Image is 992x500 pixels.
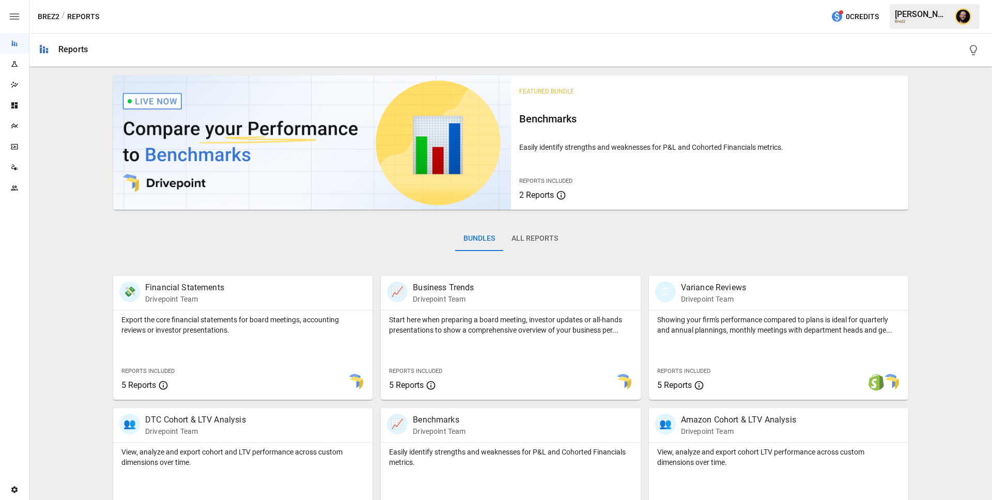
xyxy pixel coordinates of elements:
[347,374,363,390] img: smart model
[38,10,59,23] button: Brez2
[389,368,442,374] span: Reports Included
[895,9,949,19] div: [PERSON_NAME]
[58,44,88,54] div: Reports
[895,19,949,24] div: Brez2
[145,426,246,436] p: Drivepoint Team
[389,315,632,335] p: Start here when preparing a board meeting, investor updates or all-hands presentations to show a ...
[119,282,140,302] div: 💸
[121,447,364,467] p: View, analyze and export cohort and LTV performance across custom dimensions over time.
[145,282,224,294] p: Financial Statements
[145,414,246,426] p: DTC Cohort & LTV Analysis
[655,282,676,302] div: 🗓
[827,7,883,26] button: 0Credits
[387,414,408,434] div: 📈
[615,374,631,390] img: smart model
[119,414,140,434] div: 👥
[121,368,175,374] span: Reports Included
[145,294,224,304] p: Drivepoint Team
[389,447,632,467] p: Easily identify strengths and weaknesses for P&L and Cohorted Financials metrics.
[955,8,971,25] img: Ciaran Nugent
[413,414,466,426] p: Benchmarks
[121,380,156,390] span: 5 Reports
[455,226,503,251] button: Bundles
[61,10,65,23] div: /
[681,294,746,304] p: Drivepoint Team
[387,282,408,302] div: 📈
[681,282,746,294] p: Variance Reviews
[681,426,796,436] p: Drivepoint Team
[519,190,554,200] span: 2 Reports
[519,111,901,127] h6: Benchmarks
[657,315,900,335] p: Showing your firm's performance compared to plans is ideal for quarterly and annual plannings, mo...
[503,226,566,251] button: All Reports
[519,142,901,152] p: Easily identify strengths and weaknesses for P&L and Cohorted Financials metrics.
[657,447,900,467] p: View, analyze and export cohort LTV performance across custom dimensions over time.
[681,414,796,426] p: Amazon Cohort & LTV Analysis
[413,282,474,294] p: Business Trends
[389,380,424,390] span: 5 Reports
[655,414,676,434] div: 👥
[846,10,879,23] span: 0 Credits
[657,368,710,374] span: Reports Included
[113,75,511,210] img: video thumbnail
[413,426,466,436] p: Drivepoint Team
[657,380,692,390] span: 5 Reports
[121,315,364,335] p: Export the core financial statements for board meetings, accounting reviews or investor presentat...
[882,374,899,390] img: smart model
[949,2,978,31] button: Ciaran Nugent
[868,374,885,390] img: shopify
[519,88,574,95] span: Featured Bundle
[413,294,474,304] p: Drivepoint Team
[519,178,572,184] span: Reports Included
